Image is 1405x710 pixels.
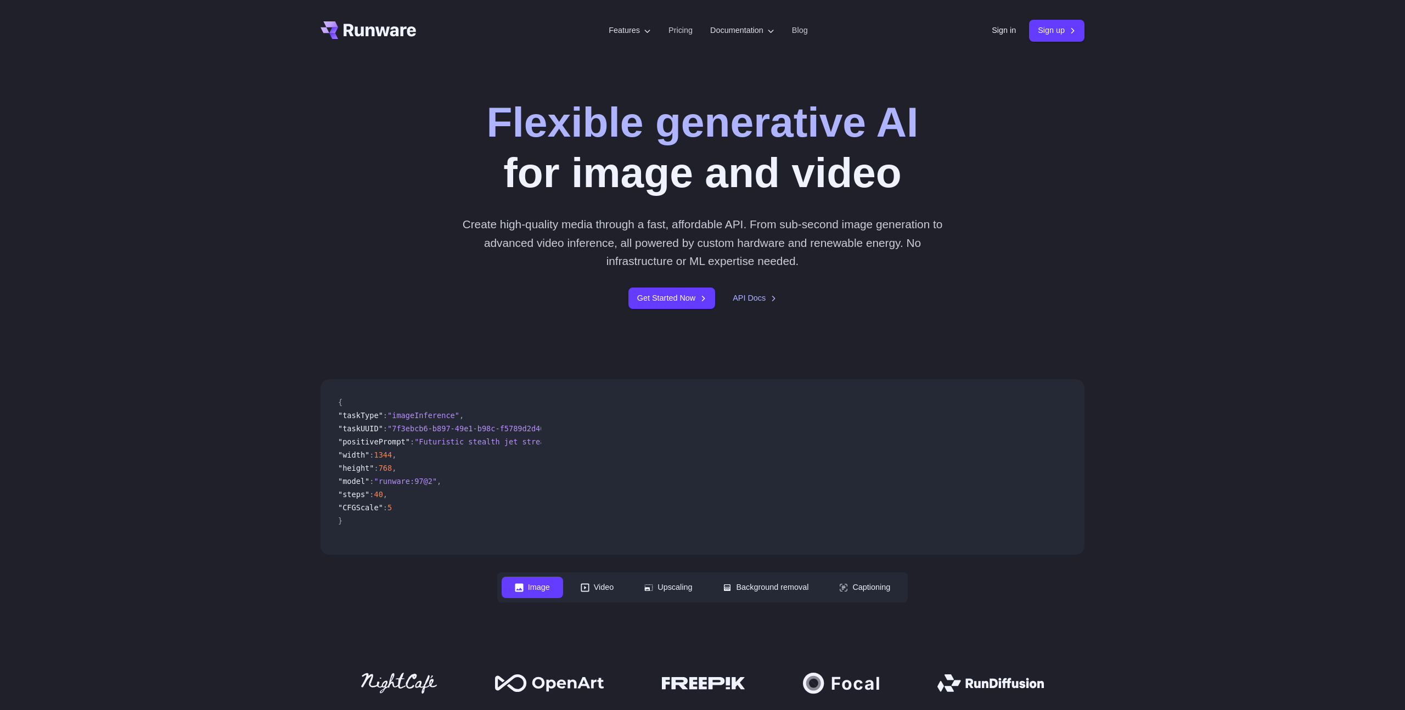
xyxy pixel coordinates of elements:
[710,24,774,37] label: Documentation
[733,292,777,305] a: API Docs
[338,516,342,525] span: }
[487,98,919,145] strong: Flexible generative AI
[459,411,464,420] span: ,
[992,24,1016,37] a: Sign in
[392,464,396,472] span: ,
[387,424,558,433] span: "7f3ebcb6-b897-49e1-b98c-f5789d2d40d7"
[631,577,705,598] button: Upscaling
[567,577,627,598] button: Video
[502,577,563,598] button: Image
[609,24,651,37] label: Features
[383,411,387,420] span: :
[410,437,414,446] span: :
[369,477,374,486] span: :
[668,24,693,37] a: Pricing
[379,464,392,472] span: 768
[374,477,437,486] span: "runware:97@2"
[338,450,369,459] span: "width"
[338,398,342,407] span: {
[374,450,392,459] span: 1344
[338,437,410,446] span: "positivePrompt"
[1029,20,1084,41] a: Sign up
[387,411,459,420] span: "imageInference"
[321,21,416,39] a: Go to /
[458,215,947,270] p: Create high-quality media through a fast, affordable API. From sub-second image generation to adv...
[383,424,387,433] span: :
[374,490,383,499] span: 40
[383,490,387,499] span: ,
[826,577,903,598] button: Captioning
[710,577,822,598] button: Background removal
[338,503,383,512] span: "CFGScale"
[628,288,715,309] a: Get Started Now
[437,477,441,486] span: ,
[414,437,823,446] span: "Futuristic stealth jet streaking through a neon-lit cityscape with glowing purple exhaust"
[338,464,374,472] span: "height"
[338,424,383,433] span: "taskUUID"
[338,411,383,420] span: "taskType"
[392,450,396,459] span: ,
[374,464,378,472] span: :
[338,490,369,499] span: "steps"
[387,503,392,512] span: 5
[369,490,374,499] span: :
[338,477,369,486] span: "model"
[487,97,919,198] h1: for image and video
[383,503,387,512] span: :
[369,450,374,459] span: :
[792,24,808,37] a: Blog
